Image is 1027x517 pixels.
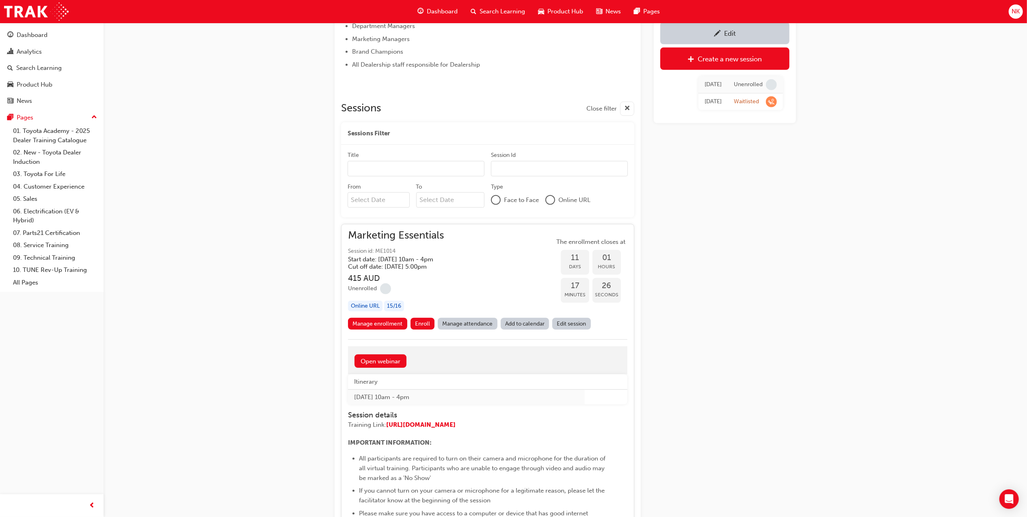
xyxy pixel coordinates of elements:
a: 08. Service Training [10,239,100,252]
span: Close filter [586,104,617,113]
div: News [17,96,32,106]
div: Edit [724,29,736,37]
span: up-icon [91,112,97,123]
a: Edit [660,22,789,44]
a: 09. Technical Training [10,252,100,264]
span: Hours [592,262,621,272]
div: Online URL [348,301,383,312]
img: Trak [4,2,69,21]
input: From [348,192,410,208]
span: 17 [561,281,589,291]
span: Enroll [415,320,430,327]
a: All Pages [10,276,100,289]
div: To [416,183,422,191]
button: Enroll [411,318,435,330]
span: car-icon [7,81,13,89]
span: learningRecordVerb_WAITLIST-icon [766,96,777,107]
span: Department Managers [352,22,415,30]
span: pencil-icon [714,30,721,38]
a: Dashboard [3,28,100,43]
div: Unenrolled [734,81,763,89]
span: learningRecordVerb_NONE-icon [766,79,777,90]
div: Waitlisted [734,98,759,106]
div: Dashboard [17,30,48,40]
button: Close filter [586,102,634,116]
div: Search Learning [16,63,62,73]
span: Marketing Essentials [348,231,446,240]
span: 01 [592,253,621,263]
span: Pages [643,7,660,16]
button: Pages [3,110,100,125]
span: Training Link: [348,421,386,428]
a: 06. Electrification (EV & Hybrid) [10,205,100,227]
a: Manage attendance [438,318,497,330]
a: Search Learning [3,61,100,76]
div: Type [491,183,503,191]
span: Session id: ME1014 [348,247,446,256]
span: Brand Champions [352,48,403,55]
span: guage-icon [7,32,13,39]
a: [URL][DOMAIN_NAME] [386,421,456,428]
a: Analytics [3,44,100,59]
input: Session Id [491,161,628,176]
a: 05. Sales [10,193,100,205]
a: 02. New - Toyota Dealer Induction [10,146,100,168]
span: If you cannot turn on your camera or microphone for a legitimate reason, please let the facilitat... [359,487,606,504]
span: guage-icon [417,7,424,17]
span: All Dealership staff responsible for Dealership [352,61,480,68]
a: news-iconNews [590,3,627,20]
span: 11 [561,253,589,263]
span: search-icon [471,7,476,17]
h3: 415 AUD [348,274,446,283]
span: All participants are required to turn on their camera and microphone for the duration of all virt... [359,455,607,482]
span: pages-icon [7,114,13,122]
span: Marketing Managers [352,35,410,43]
span: Search Learning [480,7,525,16]
div: 15 / 16 [384,301,404,312]
input: To [416,192,485,208]
a: Add to calendar [501,318,549,330]
h4: Session details [348,411,612,420]
a: Product Hub [3,77,100,92]
span: search-icon [7,65,13,72]
a: 01. Toyota Academy - 2025 Dealer Training Catalogue [10,125,100,146]
th: Itinerary [348,374,585,389]
a: Create a new session [660,48,789,70]
span: News [605,7,621,16]
a: 07. Parts21 Certification [10,227,100,239]
a: guage-iconDashboard [411,3,464,20]
a: 04. Customer Experience [10,180,100,193]
span: 26 [592,281,621,291]
h2: Sessions [341,102,381,116]
a: 10. TUNE Rev-Up Training [10,264,100,276]
span: NK [1012,7,1020,16]
span: car-icon [538,7,544,17]
a: 03. Toyota For Life [10,168,100,180]
span: news-icon [596,7,602,17]
span: cross-icon [624,104,630,114]
span: Minutes [561,290,589,300]
div: From [348,183,361,191]
div: Title [348,151,359,159]
input: Title [348,161,484,176]
h5: Cut off date: [DATE] 5:00pm [348,263,433,270]
a: Open webinar [355,354,406,368]
div: Analytics [17,47,42,56]
span: Face to Face [504,196,539,205]
span: Dashboard [427,7,458,16]
a: Edit session [552,318,591,330]
div: Open Intercom Messenger [999,489,1019,509]
h5: Start date: [DATE] 10am - 4pm [348,256,433,263]
div: Product Hub [17,80,52,89]
a: car-iconProduct Hub [532,3,590,20]
span: IMPORTANT INFORMATION: [348,439,432,446]
span: prev-icon [89,501,95,511]
span: Product Hub [547,7,583,16]
a: Manage enrollment [348,318,407,330]
a: pages-iconPages [627,3,666,20]
div: Session Id [491,151,516,159]
span: Days [561,262,589,272]
a: search-iconSearch Learning [464,3,532,20]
